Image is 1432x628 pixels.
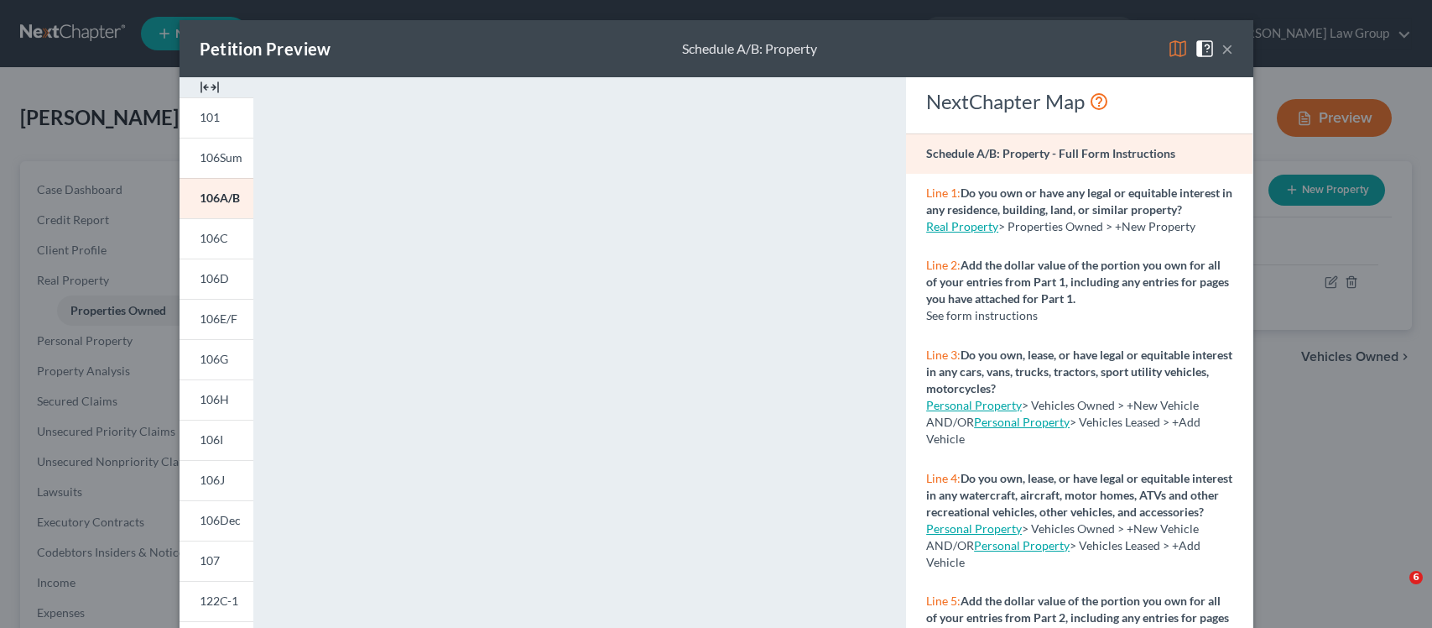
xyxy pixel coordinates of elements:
a: Personal Property [926,521,1022,536]
span: Line 4: [926,471,961,485]
strong: Do you own, lease, or have legal or equitable interest in any cars, vans, trucks, tractors, sport... [926,348,1232,395]
a: 106E/F [180,299,253,339]
a: 107 [180,541,253,581]
div: Petition Preview [200,37,331,60]
img: map-eea8200ae884c6f1103ae1953ef3d486a96c86aabb227e865a55264e3737af1f.svg [1168,39,1188,59]
strong: Add the dollar value of the portion you own for all of your entries from Part 1, including any en... [926,258,1229,306]
a: 106C [180,218,253,259]
a: Real Property [926,219,998,233]
a: 122C-1 [180,581,253,621]
img: expand-e0f6d898513216a626fdd78e52531dac95497ffd26381d4c15ee2fc46db09dca.svg [200,77,220,97]
a: 106A/B [180,178,253,218]
div: Schedule A/B: Property [682,39,817,59]
a: Personal Property [926,398,1022,412]
span: 106Sum [200,150,242,165]
span: 106I [200,432,223,447]
span: 106C [200,231,228,245]
strong: Do you own or have any legal or equitable interest in any residence, building, land, or similar p... [926,186,1232,217]
span: 106J [200,473,225,487]
iframe: Intercom live chat [1375,571,1415,611]
span: 107 [200,553,220,568]
span: Line 5: [926,594,961,608]
a: 106Dec [180,500,253,541]
a: Personal Property [974,538,1070,552]
span: > Vehicles Leased > +Add Vehicle [926,415,1200,446]
span: 6 [1409,571,1423,584]
span: Line 3: [926,348,961,362]
img: help-close-5ba153eb36485ed6c1ea00a893f15db1cb9b99d6cae46e1a8edb6c62d00a1a76.svg [1195,39,1215,59]
span: Line 2: [926,258,961,272]
strong: Do you own, lease, or have legal or equitable interest in any watercraft, aircraft, motor homes, ... [926,471,1232,519]
span: 101 [200,110,220,124]
span: 122C-1 [200,594,238,608]
strong: Schedule A/B: Property - Full Form Instructions [926,146,1175,160]
span: Line 1: [926,186,961,200]
span: > Properties Owned > +New Property [998,219,1195,233]
span: > Vehicles Owned > +New Vehicle AND/OR [926,398,1199,429]
a: 106I [180,420,253,460]
span: 106D [200,271,229,285]
a: 106G [180,339,253,379]
a: 101 [180,97,253,138]
div: NextChapter Map [926,88,1232,115]
span: > Vehicles Leased > +Add Vehicle [926,538,1200,569]
a: 106H [180,379,253,420]
span: See form instructions [926,308,1038,322]
span: 106G [200,352,228,366]
span: > Vehicles Owned > +New Vehicle AND/OR [926,521,1199,552]
a: 106Sum [180,138,253,178]
a: 106D [180,259,253,299]
span: 106E/F [200,311,237,326]
button: × [1221,39,1233,59]
span: 106Dec [200,513,241,527]
a: 106J [180,460,253,500]
a: Personal Property [974,415,1070,429]
span: 106A/B [200,191,240,205]
span: 106H [200,392,229,406]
